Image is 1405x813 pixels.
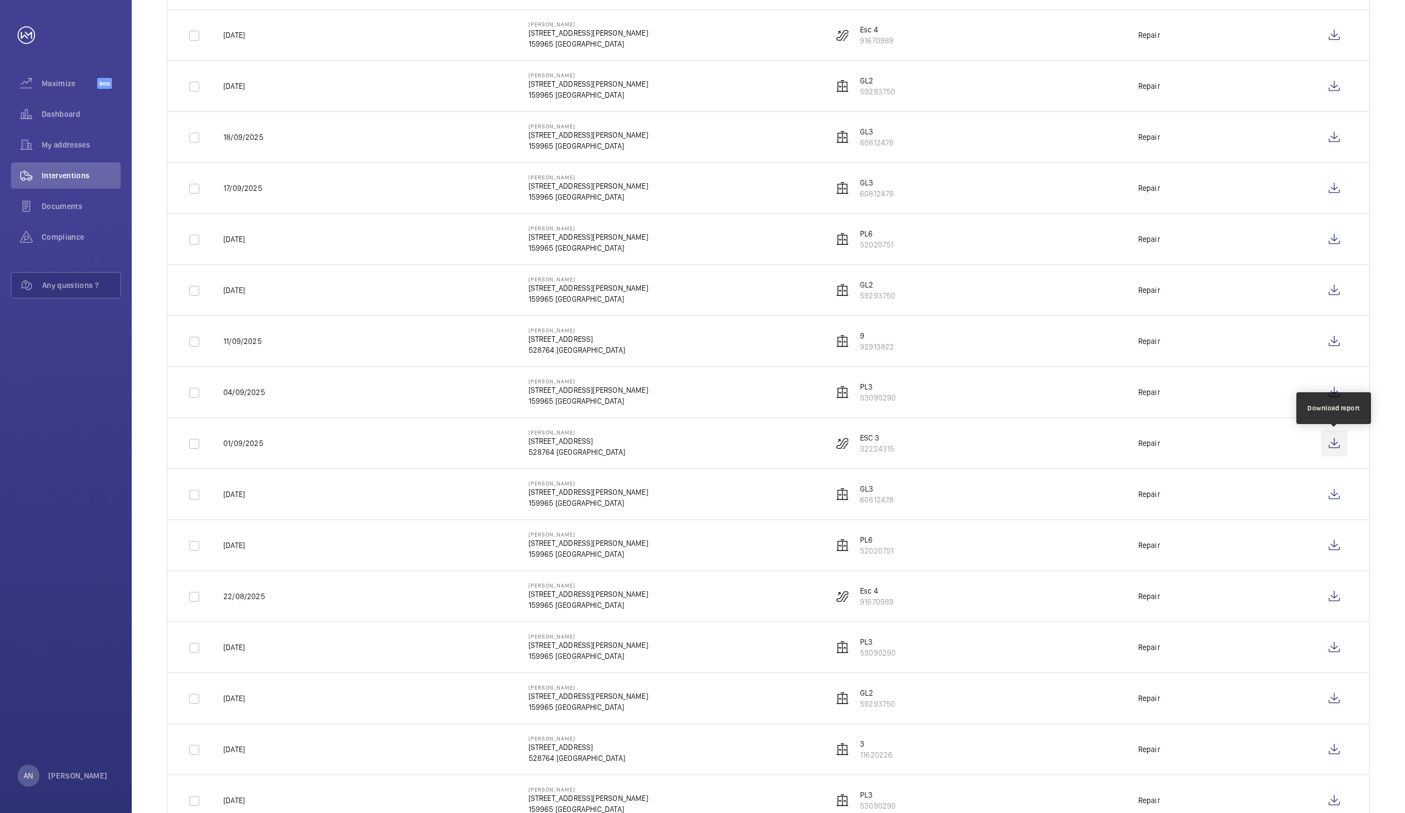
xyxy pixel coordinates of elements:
[529,396,648,406] p: 159965 [GEOGRAPHIC_DATA]
[1138,693,1160,704] div: Repair
[42,139,121,150] span: My addresses
[529,447,625,458] p: 528764 [GEOGRAPHIC_DATA]
[529,582,648,589] p: [PERSON_NAME]
[836,335,849,348] img: elevator.svg
[97,78,112,89] span: Beta
[860,800,896,811] p: 53090290
[836,182,849,195] img: elevator.svg
[223,234,245,245] p: [DATE]
[860,239,893,250] p: 52020751
[836,29,849,42] img: escalator.svg
[1138,642,1160,653] div: Repair
[860,789,896,800] p: PL3
[860,188,893,199] p: 60812478
[860,86,895,97] p: 59293750
[1138,489,1160,500] div: Repair
[836,488,849,501] img: elevator.svg
[860,698,895,709] p: 59293750
[529,684,648,691] p: [PERSON_NAME]
[860,75,895,86] p: GL2
[529,89,648,100] p: 159965 [GEOGRAPHIC_DATA]
[836,80,849,93] img: elevator.svg
[529,633,648,640] p: [PERSON_NAME]
[529,334,625,345] p: [STREET_ADDRESS]
[860,35,893,46] p: 91670989
[529,129,648,140] p: [STREET_ADDRESS][PERSON_NAME]
[529,436,625,447] p: [STREET_ADDRESS]
[860,330,894,341] p: 9
[860,341,894,352] p: 92913822
[1138,285,1160,296] div: Repair
[223,30,245,41] p: [DATE]
[529,786,648,793] p: [PERSON_NAME]
[860,749,892,760] p: 11620226
[223,744,245,755] p: [DATE]
[48,770,108,781] p: [PERSON_NAME]
[836,284,849,297] img: elevator.svg
[529,276,648,283] p: [PERSON_NAME]
[529,345,625,355] p: 528764 [GEOGRAPHIC_DATA]
[529,600,648,611] p: 159965 [GEOGRAPHIC_DATA]
[529,78,648,89] p: [STREET_ADDRESS][PERSON_NAME]
[1138,540,1160,551] div: Repair
[860,24,893,35] p: Esc 4
[860,483,893,494] p: GL3
[836,386,849,399] img: elevator.svg
[42,109,121,120] span: Dashboard
[529,480,648,487] p: [PERSON_NAME]
[860,534,893,545] p: PL6
[529,385,648,396] p: [STREET_ADDRESS][PERSON_NAME]
[529,487,648,498] p: [STREET_ADDRESS][PERSON_NAME]
[223,387,265,398] p: 04/09/2025
[860,228,893,239] p: PL6
[223,540,245,551] p: [DATE]
[1307,403,1360,413] div: Download report
[836,590,849,603] img: escalator.svg
[529,232,648,242] p: [STREET_ADDRESS][PERSON_NAME]
[860,647,896,658] p: 53090290
[223,642,245,653] p: [DATE]
[529,640,648,651] p: [STREET_ADDRESS][PERSON_NAME]
[860,392,896,403] p: 53090290
[836,641,849,654] img: elevator.svg
[1138,438,1160,449] div: Repair
[529,793,648,804] p: [STREET_ADDRESS][PERSON_NAME]
[860,687,895,698] p: GL2
[1138,336,1160,347] div: Repair
[529,293,648,304] p: 159965 [GEOGRAPHIC_DATA]
[860,126,893,137] p: GL3
[223,285,245,296] p: [DATE]
[529,225,648,232] p: [PERSON_NAME]
[860,585,893,596] p: Esc 4
[836,131,849,144] img: elevator.svg
[529,123,648,129] p: [PERSON_NAME]
[529,174,648,180] p: [PERSON_NAME]
[836,539,849,552] img: elevator.svg
[529,702,648,713] p: 159965 [GEOGRAPHIC_DATA]
[529,72,648,78] p: [PERSON_NAME]
[223,183,262,194] p: 17/09/2025
[1138,81,1160,92] div: Repair
[223,132,263,143] p: 18/09/2025
[529,753,625,764] p: 528764 [GEOGRAPHIC_DATA]
[529,21,648,27] p: [PERSON_NAME]
[529,531,648,538] p: [PERSON_NAME]
[529,549,648,560] p: 159965 [GEOGRAPHIC_DATA]
[42,78,97,89] span: Maximize
[223,438,263,449] p: 01/09/2025
[860,279,895,290] p: GL2
[860,443,894,454] p: 32224315
[529,735,625,742] p: [PERSON_NAME]
[860,545,893,556] p: 52020751
[860,596,893,607] p: 91670989
[1138,30,1160,41] div: Repair
[42,232,121,242] span: Compliance
[42,170,121,181] span: Interventions
[529,589,648,600] p: [STREET_ADDRESS][PERSON_NAME]
[24,770,33,781] p: AN
[1138,387,1160,398] div: Repair
[860,494,893,505] p: 60812478
[529,283,648,293] p: [STREET_ADDRESS][PERSON_NAME]
[836,692,849,705] img: elevator.svg
[860,738,892,749] p: 3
